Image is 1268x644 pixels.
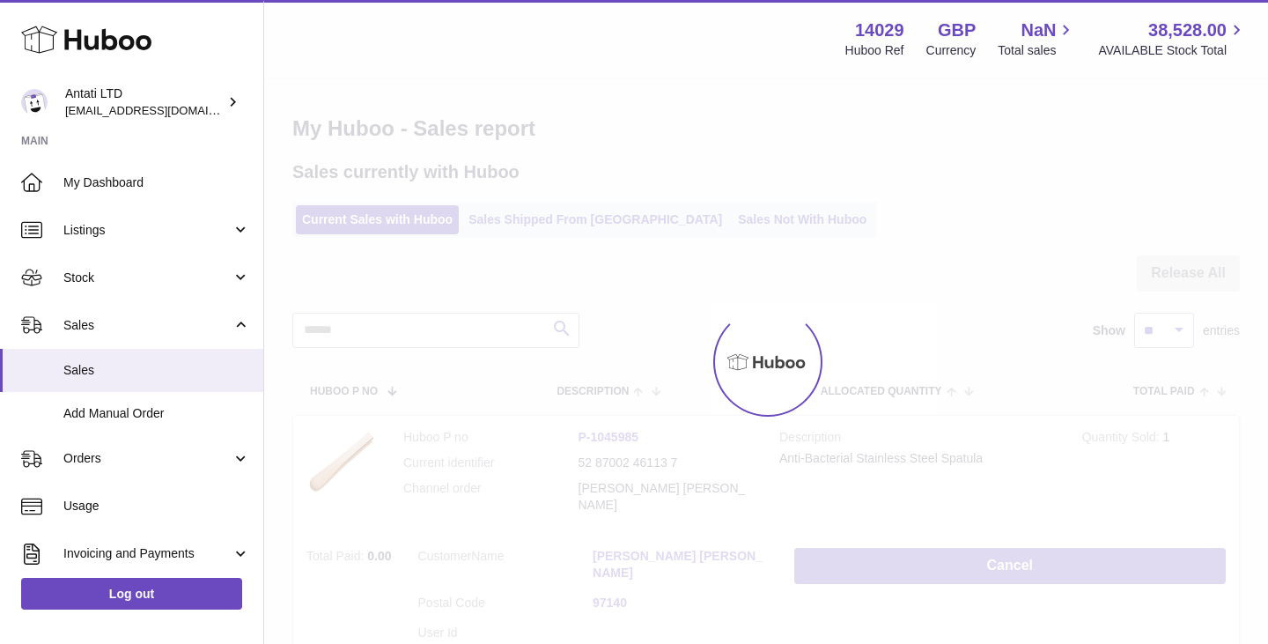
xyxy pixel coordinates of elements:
[63,222,232,239] span: Listings
[63,545,232,562] span: Invoicing and Payments
[998,19,1076,59] a: NaN Total sales
[63,270,232,286] span: Stock
[63,405,250,422] span: Add Manual Order
[845,42,904,59] div: Huboo Ref
[63,450,232,467] span: Orders
[1021,19,1056,42] span: NaN
[855,19,904,42] strong: 14029
[65,103,259,117] span: [EMAIL_ADDRESS][DOMAIN_NAME]
[63,174,250,191] span: My Dashboard
[63,362,250,379] span: Sales
[1098,19,1247,59] a: 38,528.00 AVAILABLE Stock Total
[938,19,976,42] strong: GBP
[63,498,250,514] span: Usage
[21,89,48,115] img: toufic@antatiskin.com
[926,42,977,59] div: Currency
[21,578,242,610] a: Log out
[1098,42,1247,59] span: AVAILABLE Stock Total
[998,42,1076,59] span: Total sales
[1148,19,1227,42] span: 38,528.00
[63,317,232,334] span: Sales
[65,85,224,119] div: Antati LTD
